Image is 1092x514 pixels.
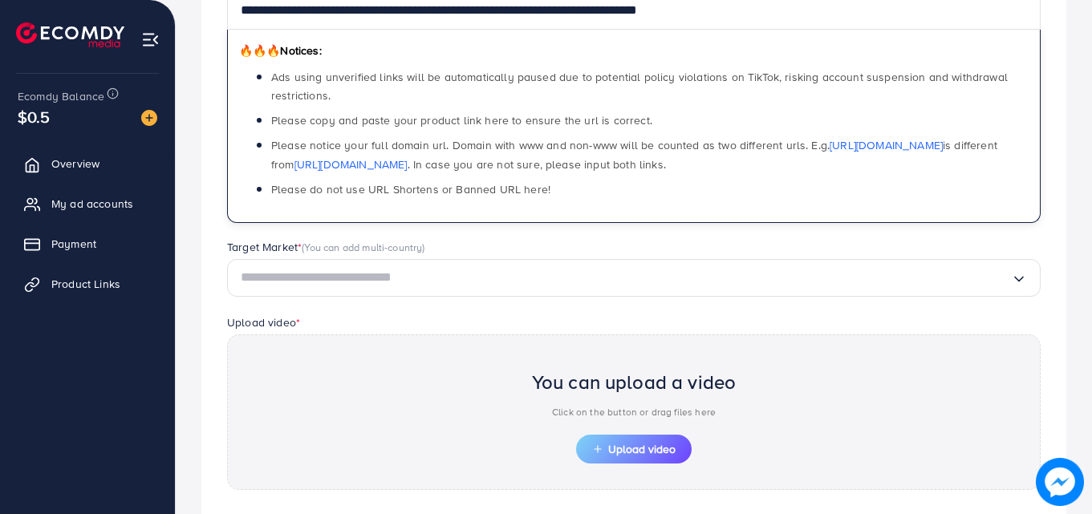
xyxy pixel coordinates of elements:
[227,314,300,330] label: Upload video
[239,42,280,59] span: 🔥🔥🔥
[51,236,96,252] span: Payment
[18,105,51,128] span: $0.5
[1040,462,1079,501] img: image
[241,265,1011,290] input: Search for option
[302,240,424,254] span: (You can add multi-country)
[271,112,652,128] span: Please copy and paste your product link here to ensure the url is correct.
[12,148,163,180] a: Overview
[294,156,408,172] a: [URL][DOMAIN_NAME]
[532,370,737,394] h2: You can upload a video
[16,22,124,47] img: logo
[239,42,322,59] span: Notices:
[576,435,692,463] button: Upload video
[532,403,737,422] p: Click on the button or drag files here
[12,188,163,220] a: My ad accounts
[18,88,104,104] span: Ecomdy Balance
[141,30,160,49] img: menu
[141,110,157,126] img: image
[51,196,133,212] span: My ad accounts
[830,137,943,153] a: [URL][DOMAIN_NAME]
[271,181,550,197] span: Please do not use URL Shortens or Banned URL here!
[271,137,997,172] span: Please notice your full domain url. Domain with www and non-www will be counted as two different ...
[592,443,676,455] span: Upload video
[227,239,425,255] label: Target Market
[51,156,99,172] span: Overview
[12,228,163,260] a: Payment
[271,69,1008,103] span: Ads using unverified links will be automatically paused due to potential policy violations on Tik...
[51,276,120,292] span: Product Links
[12,268,163,300] a: Product Links
[227,259,1041,297] div: Search for option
